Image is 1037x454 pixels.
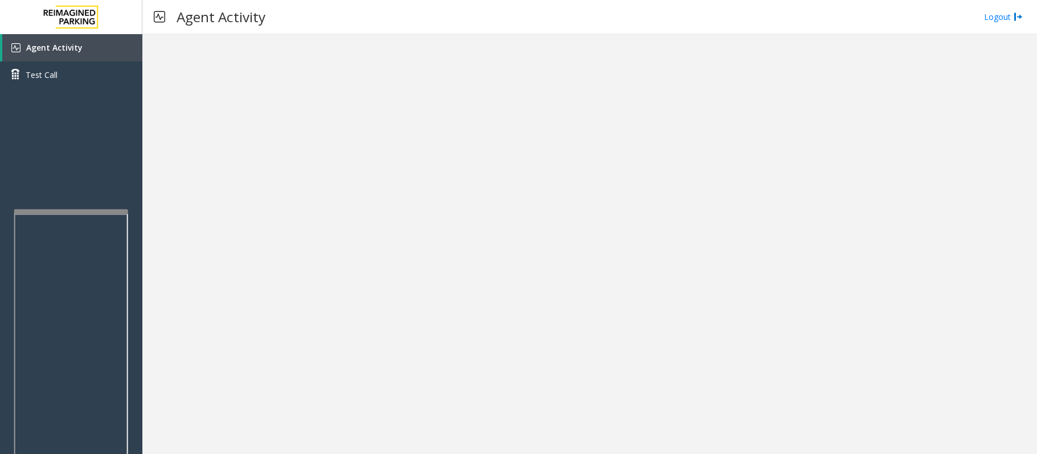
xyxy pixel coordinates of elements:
[984,11,1023,23] a: Logout
[26,42,83,53] span: Agent Activity
[2,34,142,61] a: Agent Activity
[171,3,271,31] h3: Agent Activity
[26,69,58,81] span: Test Call
[154,3,165,31] img: pageIcon
[1014,11,1023,23] img: logout
[11,43,21,52] img: 'icon'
